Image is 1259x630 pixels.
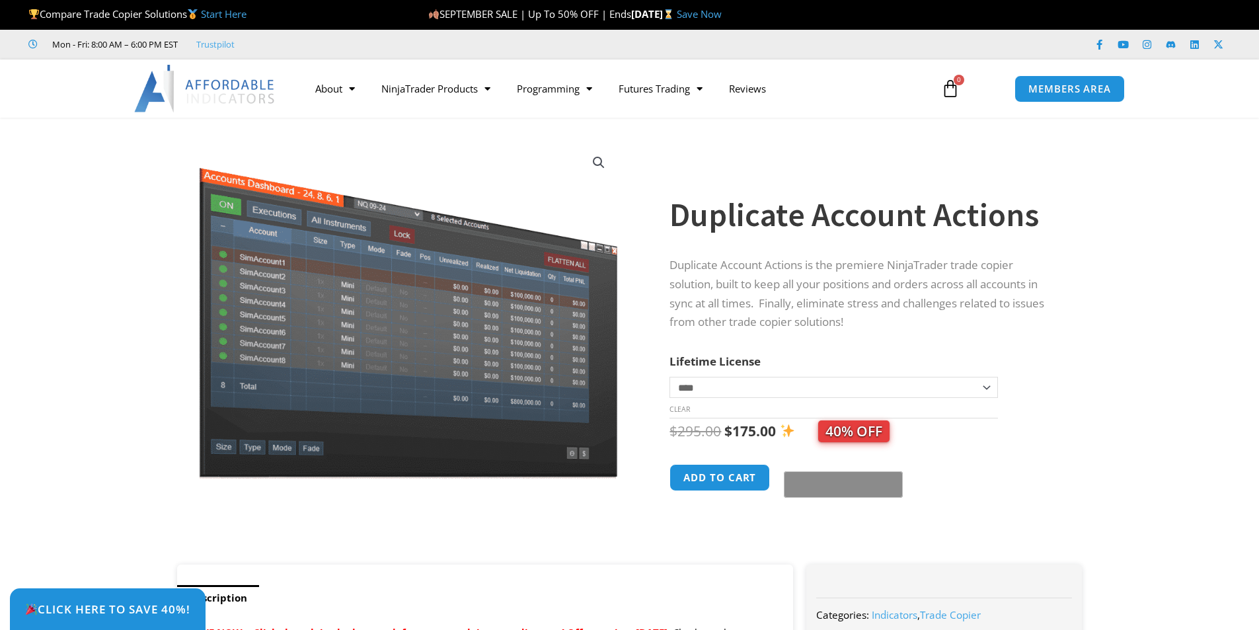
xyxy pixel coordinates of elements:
span: Mon - Fri: 8:00 AM – 6:00 PM EST [49,36,178,52]
bdi: 295.00 [669,422,721,440]
a: 🎉Click Here to save 40%! [10,588,206,630]
span: Click Here to save 40%! [25,604,190,615]
a: MEMBERS AREA [1014,75,1125,102]
a: Clear options [669,405,690,414]
label: Lifetime License [669,354,761,369]
a: About [302,73,368,104]
img: 🍂 [429,9,439,19]
a: Trustpilot [196,36,235,52]
a: NinjaTrader Products [368,73,504,104]
span: $ [669,422,677,440]
img: 🎉 [26,604,37,615]
nav: Menu [302,73,926,104]
strong: [DATE] [631,7,677,20]
button: Add to cart [669,464,770,491]
iframe: Secure express checkout frame [781,462,900,463]
a: View full-screen image gallery [587,151,611,175]
span: MEMBERS AREA [1028,84,1111,94]
img: ⌛ [664,9,673,19]
bdi: 175.00 [724,422,776,440]
a: Start Here [201,7,247,20]
p: Duplicate Account Actions is the premiere NinjaTrader trade copier solution, built to keep all yo... [669,256,1055,333]
a: Reviews [716,73,779,104]
img: LogoAI | Affordable Indicators – NinjaTrader [134,65,276,112]
img: Screenshot 2024-08-26 15414455555 [196,141,621,479]
img: ✨ [781,424,794,438]
a: Futures Trading [605,73,716,104]
img: 🥇 [188,9,198,19]
span: 0 [954,75,964,85]
a: Programming [504,73,605,104]
span: 40% OFF [818,420,890,442]
a: Save Now [677,7,722,20]
span: Compare Trade Copier Solutions [28,7,247,20]
a: 0 [921,69,979,108]
h1: Duplicate Account Actions [669,192,1055,238]
span: SEPTEMBER SALE | Up To 50% OFF | Ends [428,7,631,20]
button: Buy with GPay [784,471,903,498]
img: 🏆 [29,9,39,19]
span: $ [724,422,732,440]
